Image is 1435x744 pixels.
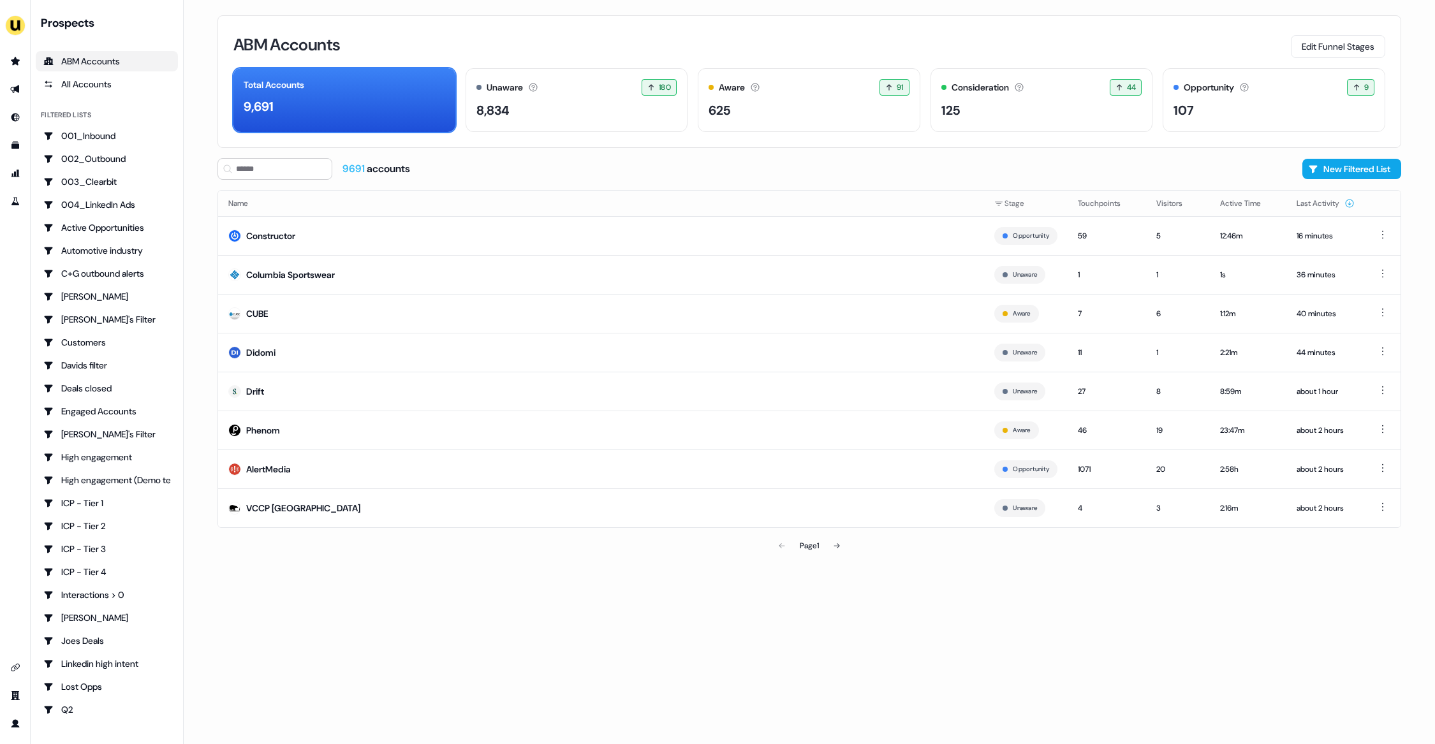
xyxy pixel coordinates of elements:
div: AlertMedia [246,463,291,476]
a: Go to 003_Clearbit [36,171,178,192]
a: Go to 001_Inbound [36,126,178,146]
div: 003_Clearbit [43,175,170,188]
div: 004_LinkedIn Ads [43,198,170,211]
div: Phenom [246,424,280,437]
div: accounts [342,162,410,176]
a: Go to Geneviève's Filter [36,424,178,444]
div: 7 [1078,307,1136,320]
div: Customers [43,336,170,349]
div: about 2 hours [1297,424,1355,437]
div: 36 minutes [1297,268,1355,281]
a: Go to High engagement (Demo testing) [36,470,178,490]
div: 8 [1156,385,1200,398]
div: VCCP [GEOGRAPHIC_DATA] [246,502,360,514]
span: 91 [897,81,904,94]
div: [PERSON_NAME] [43,290,170,303]
a: Go to templates [5,135,26,156]
a: Go to ICP - Tier 2 [36,516,178,536]
div: 44 minutes [1297,346,1355,359]
button: Unaware [1013,347,1037,358]
button: Unaware [1013,269,1037,281]
div: 1:12m [1220,307,1276,320]
div: 8,834 [476,101,510,120]
a: Go to outbound experience [5,79,26,99]
div: 1 [1078,268,1136,281]
a: Go to ICP - Tier 1 [36,493,178,513]
a: Go to Charlotte Stone [36,286,178,307]
a: Go to JJ Deals [36,608,178,628]
div: 2:16m [1220,502,1276,514]
div: 2:21m [1220,346,1276,359]
div: ICP - Tier 3 [43,543,170,555]
a: Go to Charlotte's Filter [36,309,178,330]
button: Aware [1013,308,1030,319]
div: [PERSON_NAME]'s Filter [43,313,170,326]
div: Prospects [41,15,178,31]
button: Unaware [1013,386,1037,397]
div: ABM Accounts [43,55,170,68]
a: Go to attribution [5,163,26,184]
a: Go to Joes Deals [36,631,178,651]
div: 125 [941,101,960,120]
div: Total Accounts [244,78,304,92]
button: Last Activity [1297,192,1355,215]
span: 180 [659,81,671,94]
button: Edit Funnel Stages [1291,35,1385,58]
div: 002_Outbound [43,152,170,165]
div: Lost Opps [43,680,170,693]
div: Filtered lists [41,110,91,120]
div: Engaged Accounts [43,405,170,418]
a: Go to 004_LinkedIn Ads [36,194,178,215]
div: Linkedin high intent [43,657,170,670]
div: about 2 hours [1297,502,1355,514]
a: Go to Active Opportunities [36,217,178,238]
button: New Filtered List [1302,159,1401,179]
a: Go to experiments [5,191,26,212]
span: 9 [1364,81,1369,94]
div: about 1 hour [1297,385,1355,398]
div: 3 [1156,502,1200,514]
div: 1s [1220,268,1276,281]
div: ICP - Tier 4 [43,565,170,578]
a: Go to team [5,685,26,706]
div: 11 [1078,346,1136,359]
div: 001_Inbound [43,129,170,142]
div: 1 [1156,346,1200,359]
button: Active Time [1220,192,1276,215]
button: Opportunity [1013,230,1049,242]
a: Go to Engaged Accounts [36,401,178,421]
div: 19 [1156,424,1200,437]
div: 5 [1156,230,1200,242]
a: Go to Linkedin high intent [36,653,178,674]
a: Go to Q2 [36,699,178,720]
a: Go to Customers [36,332,178,353]
div: Aware [719,81,745,94]
button: Unaware [1013,502,1037,514]
div: Opportunity [1184,81,1234,94]
div: 9,691 [244,97,274,116]
div: 12:46m [1220,230,1276,242]
div: ICP - Tier 1 [43,497,170,509]
button: Aware [1013,425,1030,436]
div: Unaware [487,81,523,94]
div: [PERSON_NAME]'s Filter [43,428,170,441]
div: Didomi [246,346,276,359]
div: Interactions > 0 [43,588,170,601]
div: 59 [1078,230,1136,242]
a: Go to High engagement [36,447,178,467]
a: Go to profile [5,713,26,734]
th: Name [218,191,984,216]
div: Davids filter [43,359,170,372]
button: Opportunity [1013,463,1049,475]
div: 46 [1078,424,1136,437]
div: Joes Deals [43,634,170,647]
a: Go to Davids filter [36,355,178,376]
div: 1071 [1078,463,1136,476]
a: Go to ICP - Tier 4 [36,562,178,582]
a: Go to prospects [5,51,26,71]
div: High engagement [43,451,170,463]
div: Drift [246,385,264,398]
a: Go to Inbound [5,107,26,128]
div: High engagement (Demo testing) [43,474,170,486]
button: Touchpoints [1078,192,1136,215]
